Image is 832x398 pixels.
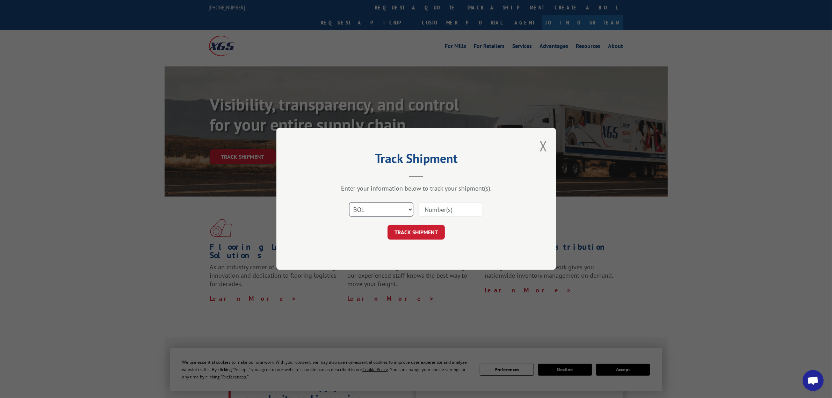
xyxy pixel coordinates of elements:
input: Number(s) [419,202,483,217]
button: TRACK SHIPMENT [388,225,445,240]
button: Close modal [540,137,547,155]
div: Enter your information below to track your shipment(s). [311,185,521,193]
div: Open chat [803,370,824,391]
h2: Track Shipment [311,154,521,167]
